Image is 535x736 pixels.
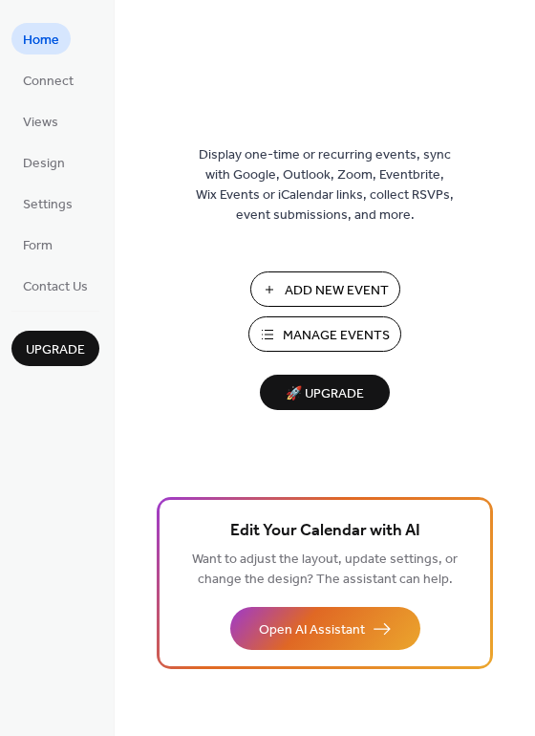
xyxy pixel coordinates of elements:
[230,518,420,545] span: Edit Your Calendar with AI
[11,270,99,301] a: Contact Us
[271,381,378,407] span: 🚀 Upgrade
[285,281,389,301] span: Add New Event
[23,72,74,92] span: Connect
[11,331,99,366] button: Upgrade
[260,375,390,410] button: 🚀 Upgrade
[23,277,88,297] span: Contact Us
[11,146,76,178] a: Design
[23,195,73,215] span: Settings
[230,607,420,650] button: Open AI Assistant
[11,23,71,54] a: Home
[11,64,85,96] a: Connect
[11,228,64,260] a: Form
[11,105,70,137] a: Views
[23,31,59,51] span: Home
[248,316,401,352] button: Manage Events
[11,187,84,219] a: Settings
[23,113,58,133] span: Views
[23,236,53,256] span: Form
[250,271,400,307] button: Add New Event
[196,145,454,226] span: Display one-time or recurring events, sync with Google, Outlook, Zoom, Eventbrite, Wix Events or ...
[283,326,390,346] span: Manage Events
[26,340,85,360] span: Upgrade
[23,154,65,174] span: Design
[259,620,365,640] span: Open AI Assistant
[192,547,458,593] span: Want to adjust the layout, update settings, or change the design? The assistant can help.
